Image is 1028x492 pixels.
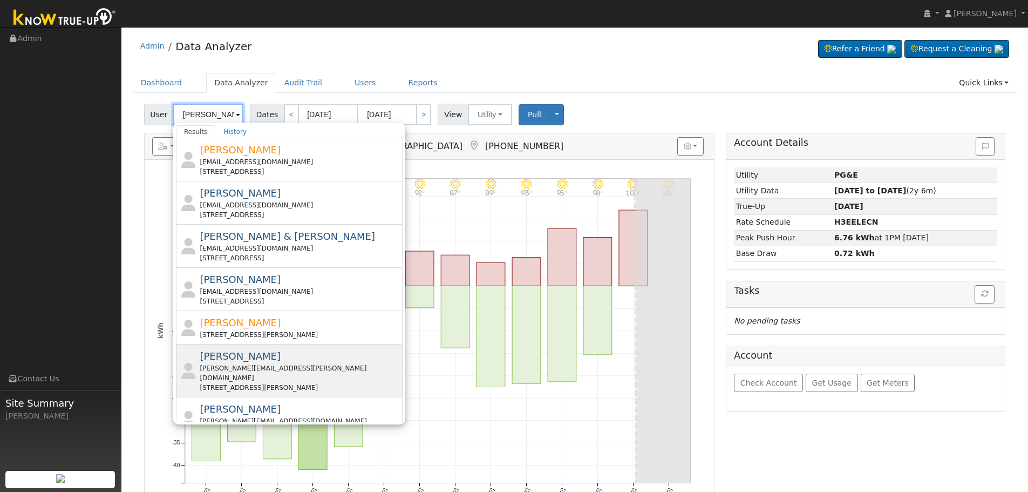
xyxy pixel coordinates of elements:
p: 95° [553,190,571,196]
p: 98° [588,190,607,196]
a: Results [176,125,216,138]
a: < [284,104,299,125]
rect: onclick="" [441,286,469,348]
rect: onclick="" [476,262,505,286]
text: -20 [172,373,180,379]
rect: onclick="" [583,286,612,355]
a: Quick Links [951,73,1017,93]
rect: onclick="" [405,286,434,308]
img: Know True-Up [8,6,121,30]
div: [EMAIL_ADDRESS][DOMAIN_NAME] [200,244,400,253]
rect: onclick="" [441,255,469,286]
rect: onclick="" [619,210,648,286]
strong: ID: 16329554, authorized: 03/04/25 [834,171,858,179]
strong: [DATE] to [DATE] [834,186,906,195]
span: [PERSON_NAME] [200,144,281,156]
span: [PHONE_NUMBER] [485,141,563,151]
i: 8/06 - Clear [521,179,532,190]
i: 8/05 - Clear [486,179,496,190]
text: -15 [172,351,180,356]
div: [PERSON_NAME] [5,410,115,422]
rect: onclick="" [405,251,434,286]
div: [STREET_ADDRESS][PERSON_NAME] [200,330,400,340]
strong: 0.72 kWh [834,249,875,258]
strong: [DATE] [834,202,863,211]
input: Select a User [173,104,243,125]
td: Peak Push Hour [734,230,832,246]
i: 8/04 - Clear [450,179,461,190]
a: Data Analyzer [175,40,251,53]
a: Request a Cleaning [904,40,1009,58]
a: Dashboard [133,73,190,93]
td: Rate Schedule [734,214,832,230]
div: [STREET_ADDRESS] [200,167,400,177]
div: [STREET_ADDRESS] [200,253,400,263]
i: 8/07 - Clear [556,179,567,190]
div: [PERSON_NAME][EMAIL_ADDRESS][PERSON_NAME][DOMAIN_NAME] [200,363,400,383]
rect: onclick="" [548,228,576,286]
a: Admin [140,42,165,50]
img: retrieve [56,474,65,483]
span: (2y 6m) [834,186,936,195]
a: Audit Trail [276,73,330,93]
text: -35 [172,440,180,446]
span: [PERSON_NAME] [954,9,1017,18]
text: kWh [157,322,165,339]
td: True-Up [734,199,832,214]
button: Refresh [975,285,995,304]
button: Pull [519,104,550,125]
div: [STREET_ADDRESS][PERSON_NAME] [200,383,400,393]
span: [PERSON_NAME] [200,187,281,199]
a: > [416,104,431,125]
span: [PERSON_NAME] [200,274,281,285]
td: Utility Data [734,183,832,199]
i: 8/03 - Clear [414,179,425,190]
strong: 6.76 kWh [834,233,875,242]
p: 100° [624,190,643,196]
i: 8/08 - Clear [592,179,603,190]
span: Get Meters [867,379,909,387]
text: -25 [172,395,180,401]
strong: Z [834,218,879,226]
a: Map [468,140,480,151]
div: [EMAIL_ADDRESS][DOMAIN_NAME] [200,200,400,210]
h5: Tasks [734,285,997,296]
button: Get Meters [861,374,915,392]
p: 92° [410,190,429,196]
button: Utility [468,104,512,125]
a: Users [346,73,384,93]
a: Data Analyzer [206,73,276,93]
td: Base Draw [734,246,832,261]
span: Check Account [740,379,797,387]
text: -40 [172,462,180,468]
td: at 1PM [DATE] [833,230,998,246]
span: View [438,104,468,125]
span: Site Summary [5,396,115,410]
div: [STREET_ADDRESS] [200,210,400,220]
i: No pending tasks [734,316,800,325]
p: 89° [481,190,500,196]
a: History [215,125,255,138]
rect: onclick="" [476,286,505,387]
text: -30 [172,417,180,423]
rect: onclick="" [583,238,612,286]
rect: onclick="" [298,286,327,470]
button: Get Usage [806,374,858,392]
p: 87° [446,190,465,196]
span: [PERSON_NAME] [200,317,281,328]
a: Reports [400,73,446,93]
span: Dates [250,104,284,125]
rect: onclick="" [192,286,220,461]
div: [EMAIL_ADDRESS][DOMAIN_NAME] [200,157,400,167]
span: Get Usage [812,379,852,387]
rect: onclick="" [334,286,363,447]
h5: Account [734,350,772,361]
div: [STREET_ADDRESS] [200,296,400,306]
span: [PERSON_NAME] & [PERSON_NAME] [200,231,375,242]
span: User [144,104,174,125]
rect: onclick="" [512,258,541,286]
img: retrieve [995,45,1003,53]
p: 93° [517,190,536,196]
div: [PERSON_NAME][EMAIL_ADDRESS][DOMAIN_NAME] [200,416,400,426]
a: Refer a Friend [818,40,902,58]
